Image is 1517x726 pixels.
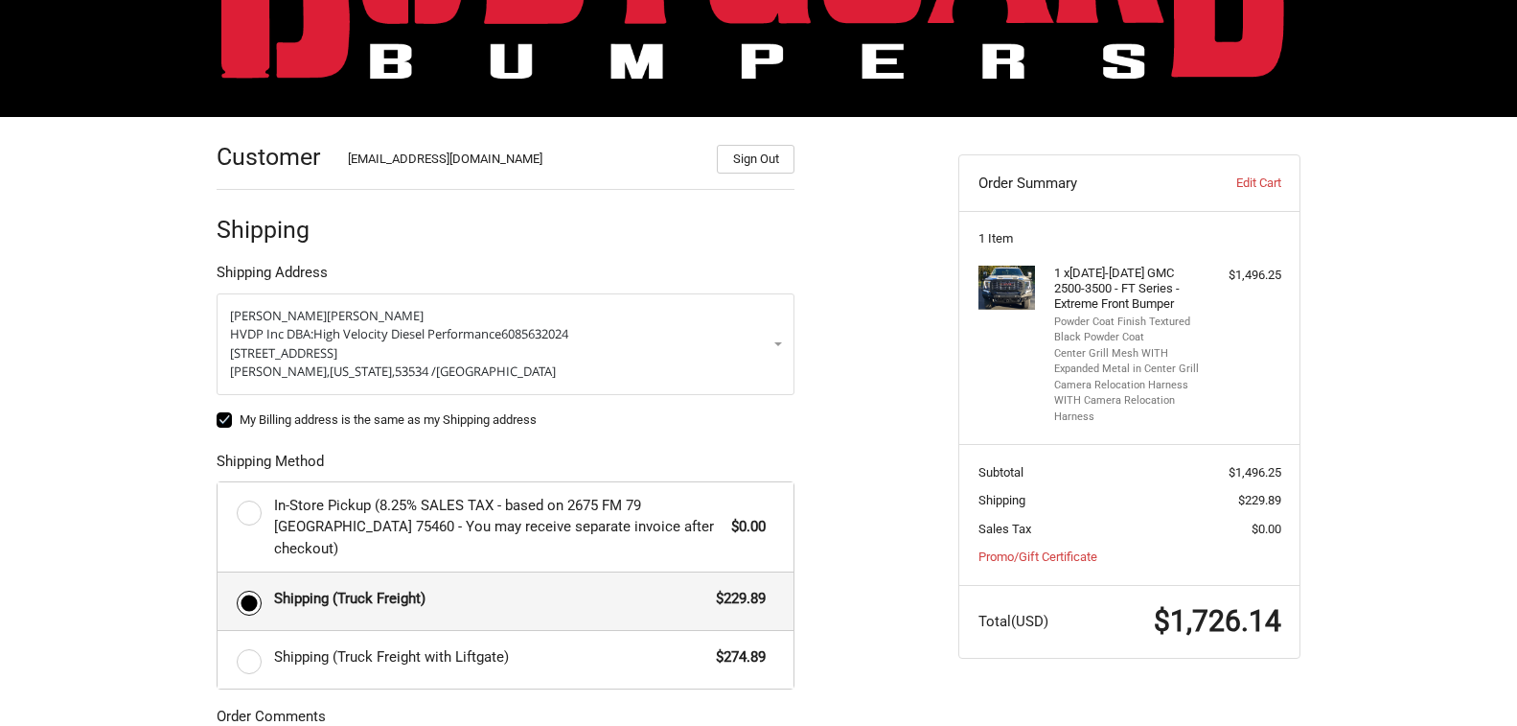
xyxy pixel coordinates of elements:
[327,307,424,324] span: [PERSON_NAME]
[1054,266,1201,313] h4: 1 x [DATE]-[DATE] GMC 2500-3500 - FT Series - Extreme Front Bumper
[1238,493,1281,507] span: $229.89
[217,262,328,293] legend: Shipping Address
[330,363,395,380] span: [US_STATE],
[1154,604,1281,638] span: $1,726.14
[217,215,329,245] h2: Shipping
[230,344,337,362] span: [STREET_ADDRESS]
[1252,522,1281,536] span: $0.00
[978,493,1025,507] span: Shipping
[274,646,707,668] span: Shipping (Truck Freight with Liftgate)
[978,613,1048,630] span: Total (USD)
[230,325,501,342] span: HVDP Inc DBA:High Velocity Diesel Performance
[978,174,1186,193] h3: Order Summary
[217,412,794,428] label: My Billing address is the same as my Shipping address
[978,465,1023,480] span: Subtotal
[722,516,766,538] span: $0.00
[501,325,568,342] span: 6085632024
[348,150,699,174] div: [EMAIL_ADDRESS][DOMAIN_NAME]
[1206,266,1281,285] div: $1,496.25
[978,550,1097,564] a: Promo/Gift Certificate
[230,307,327,324] span: [PERSON_NAME]
[1054,378,1201,426] li: Camera Relocation Harness WITH Camera Relocation Harness
[230,363,330,380] span: [PERSON_NAME],
[217,451,324,481] legend: Shipping Method
[717,145,794,174] button: Sign Out
[706,588,766,610] span: $229.89
[706,646,766,668] span: $274.89
[1185,174,1280,193] a: Edit Cart
[978,522,1031,536] span: Sales Tax
[436,363,556,380] span: [GEOGRAPHIC_DATA]
[1421,634,1517,726] iframe: Chat Widget
[274,588,707,610] span: Shipping (Truck Freight)
[395,363,436,380] span: 53534 /
[1054,346,1201,378] li: Center Grill Mesh WITH Expanded Metal in Center Grill
[978,231,1281,246] h3: 1 Item
[1054,315,1201,346] li: Powder Coat Finish Textured Black Powder Coat
[217,293,794,395] a: Enter or select a different address
[1229,465,1281,480] span: $1,496.25
[274,495,723,560] span: In-Store Pickup (8.25% SALES TAX - based on 2675 FM 79 [GEOGRAPHIC_DATA] 75460 - You may receive ...
[217,142,329,172] h2: Customer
